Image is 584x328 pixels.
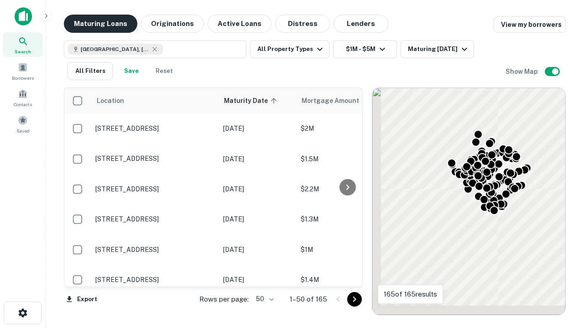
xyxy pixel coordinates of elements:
button: $1M - $5M [333,40,397,58]
th: Location [91,88,219,113]
a: Search [3,32,43,57]
p: [DATE] [223,123,292,133]
iframe: Chat Widget [538,255,584,299]
th: Mortgage Amount [296,88,396,113]
p: [STREET_ADDRESS] [95,215,214,223]
button: Maturing [DATE] [401,40,474,58]
button: Reset [150,62,179,80]
p: [DATE] [223,154,292,164]
a: Borrowers [3,59,43,83]
div: 50 [252,292,275,306]
a: Contacts [3,85,43,110]
a: Saved [3,112,43,136]
button: Save your search to get updates of matches that match your search criteria. [117,62,146,80]
span: Saved [16,127,30,134]
p: [STREET_ADDRESS] [95,246,214,254]
button: Export [64,292,99,306]
p: [STREET_ADDRESS] [95,124,214,133]
button: Maturing Loans [64,15,137,33]
p: $1.3M [301,214,392,224]
p: $1.4M [301,275,392,285]
button: Lenders [334,15,388,33]
div: 0 0 [372,88,565,315]
div: Maturing [DATE] [408,44,470,55]
th: Maturity Date [219,88,296,113]
p: $1M [301,245,392,255]
span: Borrowers [12,74,34,82]
p: [DATE] [223,275,292,285]
p: [STREET_ADDRESS] [95,154,214,163]
p: $2.2M [301,184,392,194]
p: [DATE] [223,214,292,224]
span: [GEOGRAPHIC_DATA], [GEOGRAPHIC_DATA], [GEOGRAPHIC_DATA] [81,45,149,53]
p: [STREET_ADDRESS] [95,185,214,193]
p: $2M [301,123,392,133]
button: [GEOGRAPHIC_DATA], [GEOGRAPHIC_DATA], [GEOGRAPHIC_DATA] [64,40,246,58]
img: capitalize-icon.png [15,7,32,26]
p: [DATE] [223,184,292,194]
p: [STREET_ADDRESS] [95,276,214,284]
p: 165 of 165 results [384,289,437,300]
span: Contacts [14,101,32,108]
button: Go to next page [347,292,362,307]
p: $1.5M [301,154,392,164]
button: Active Loans [208,15,271,33]
span: Maturity Date [224,95,280,106]
button: Originations [141,15,204,33]
span: Search [15,48,31,55]
p: Rows per page: [199,294,249,305]
button: Distress [275,15,330,33]
a: View my borrowers [494,16,566,33]
button: All Filters [68,62,113,80]
p: 1–50 of 165 [290,294,327,305]
h6: Show Map [506,67,539,77]
span: Location [96,95,124,106]
span: Mortgage Amount [302,95,371,106]
p: [DATE] [223,245,292,255]
button: All Property Types [250,40,329,58]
